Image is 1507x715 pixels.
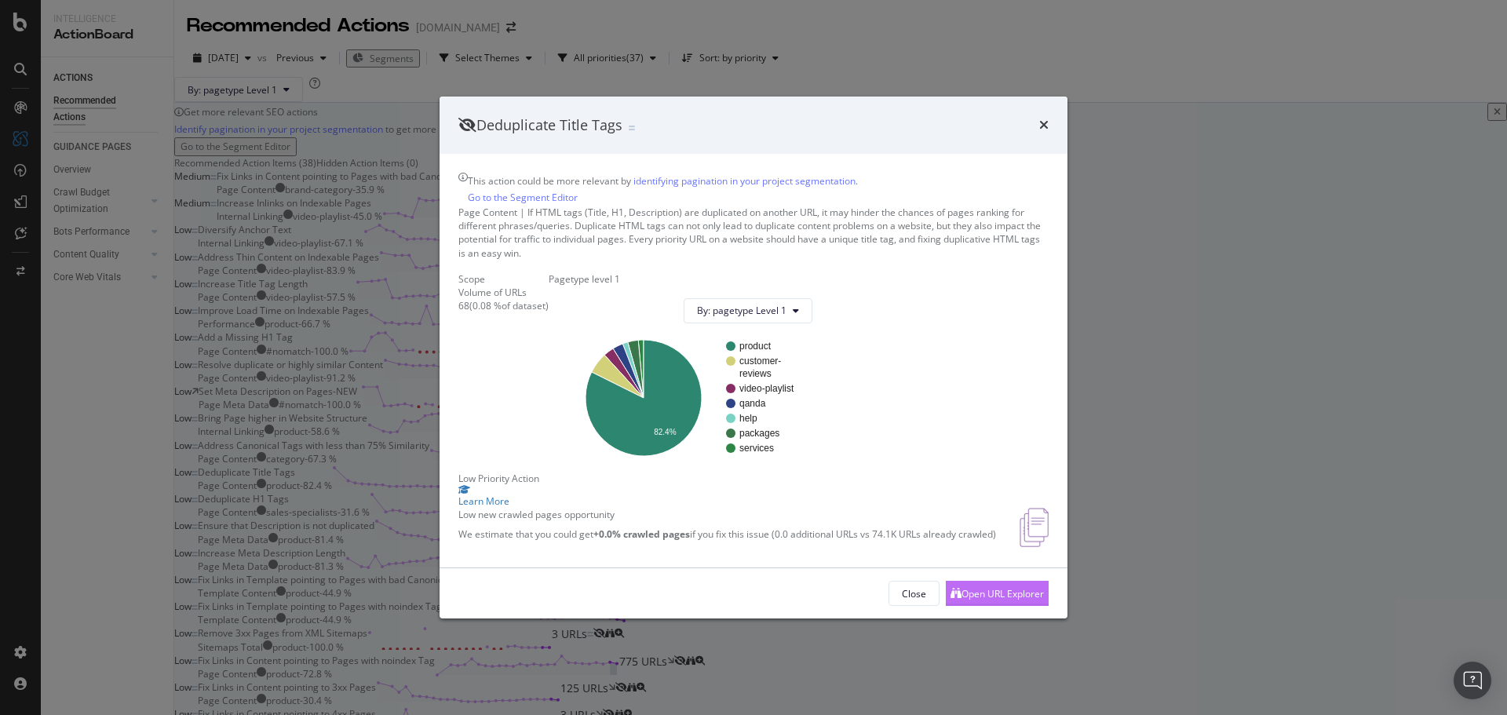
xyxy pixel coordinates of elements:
[654,428,676,436] text: 82.4%
[593,527,690,541] strong: +0.0% crawled pages
[458,119,476,133] div: eye-slash
[458,527,996,541] p: We estimate that you could get if you fix this issue (0.0 additional URLs vs 74.1K URLs already c...
[1454,662,1491,699] div: Open Intercom Messenger
[458,299,469,312] div: 68
[961,587,1044,600] div: Open URL Explorer
[946,581,1049,606] button: Open URL Explorer
[468,173,858,206] div: This action could be more relevant by .
[458,272,549,286] div: Scope
[458,472,539,485] span: Low Priority Action
[739,443,774,454] text: services
[458,286,549,299] div: Volume of URLs
[697,304,786,317] span: By: pagetype Level 1
[469,299,549,312] div: ( 0.08 % of dataset )
[739,368,772,379] text: reviews
[902,587,926,600] div: Close
[1020,508,1049,547] img: e5DMFwAAAABJRU5ErkJggg==
[561,336,812,459] svg: A chart.
[739,398,766,409] text: qanda
[633,173,856,189] a: identifying pagination in your project segmentation
[739,341,772,352] text: product
[1039,115,1049,136] div: times
[458,485,1049,508] a: Learn More
[520,206,525,219] span: |
[476,115,622,134] span: Deduplicate Title Tags
[739,413,757,424] text: help
[458,173,1049,206] div: info banner
[468,189,578,206] a: Go to the Segment Editor
[684,298,812,323] button: By: pagetype Level 1
[739,428,779,439] text: packages
[629,126,635,130] img: Equal
[458,206,1049,260] div: If HTML tags (Title, H1, Description) are duplicated on another URL, it may hinder the chances of...
[889,581,940,606] button: Close
[739,383,794,394] text: video-playlist
[739,356,781,367] text: customer-
[458,508,996,521] div: Low new crawled pages opportunity
[458,494,1049,508] div: Learn More
[549,272,825,286] div: Pagetype level 1
[440,97,1067,619] div: modal
[458,206,517,219] span: Page Content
